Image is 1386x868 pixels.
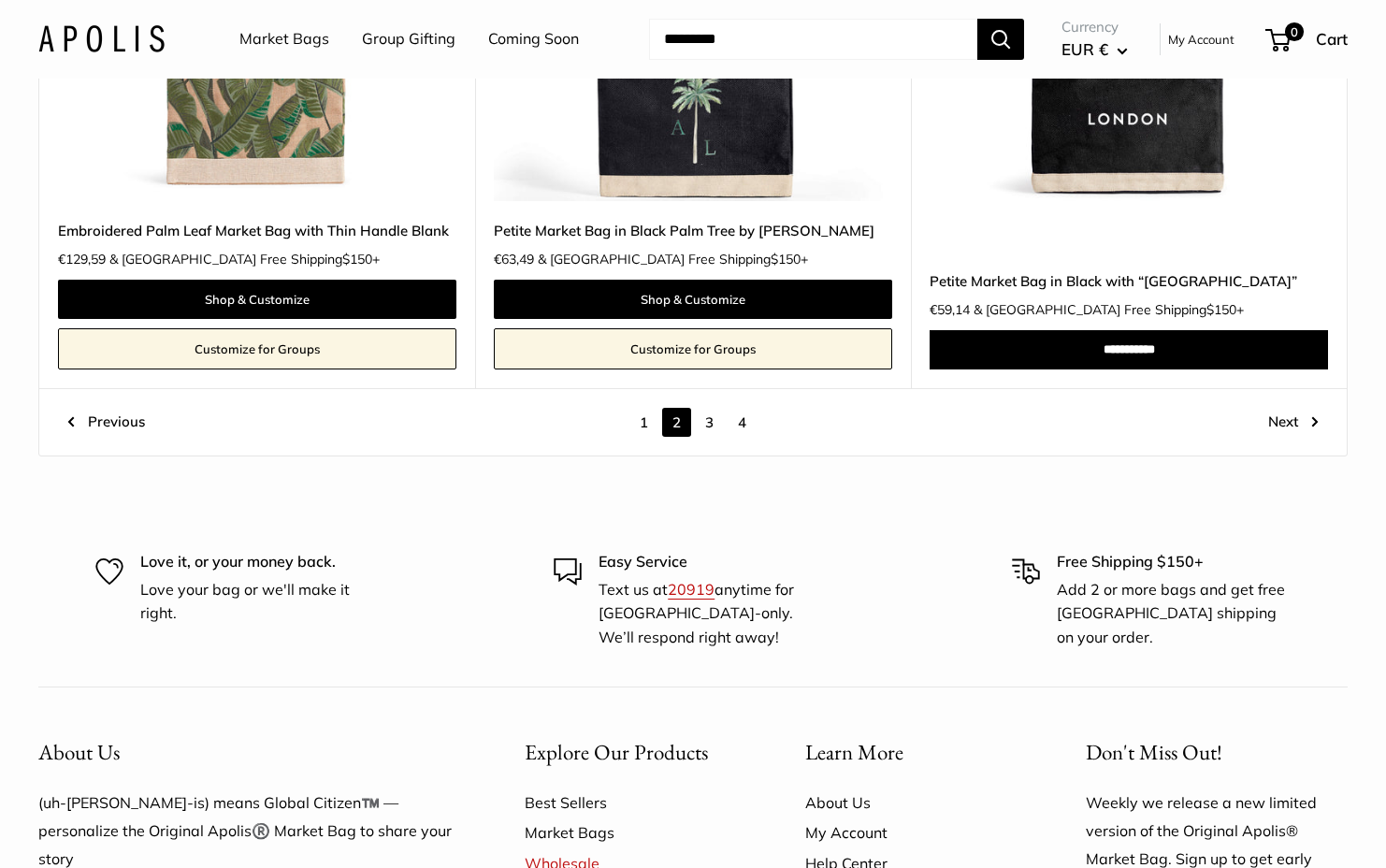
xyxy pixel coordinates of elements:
[58,328,456,369] a: Customize for Groups
[629,408,658,437] a: 1
[494,280,892,319] a: Shop & Customize
[805,734,1020,771] button: Learn More
[1268,408,1319,437] a: Next
[140,578,374,626] p: Love your bag or we'll make it right.
[1316,29,1348,49] span: Cart
[649,19,977,60] input: Search...
[525,817,740,847] a: Market Bags
[38,25,165,52] img: Apolis
[930,303,970,316] span: €59,14
[1285,22,1304,41] span: 0
[67,408,145,437] a: Previous
[538,253,808,266] span: & [GEOGRAPHIC_DATA] Free Shipping +
[1061,39,1108,59] span: EUR €
[977,19,1024,60] button: Search
[525,734,740,771] button: Explore Our Products
[38,738,120,766] span: About Us
[494,253,534,266] span: €63,49
[1267,24,1348,54] a: 0 Cart
[930,270,1328,292] a: Petite Market Bag in Black with “[GEOGRAPHIC_DATA]”
[974,303,1244,316] span: & [GEOGRAPHIC_DATA] Free Shipping +
[695,408,724,437] a: 3
[109,253,380,266] span: & [GEOGRAPHIC_DATA] Free Shipping +
[668,580,715,599] a: 20919
[1206,301,1236,318] span: $150
[599,550,832,574] p: Easy Service
[58,253,106,266] span: €129,59
[1057,578,1291,650] p: Add 2 or more bags and get free [GEOGRAPHIC_DATA] shipping on your order.
[805,788,1020,817] a: About Us
[1061,14,1128,40] span: Currency
[599,578,832,650] p: Text us at anytime for [GEOGRAPHIC_DATA]-only. We’ll respond right away!
[342,251,372,268] span: $150
[38,734,459,771] button: About Us
[805,817,1020,847] a: My Account
[58,220,456,241] a: Embroidered Palm Leaf Market Bag with Thin Handle Blank
[58,280,456,319] a: Shop & Customize
[662,408,691,437] span: 2
[362,25,455,53] a: Group Gifting
[728,408,757,437] a: 4
[140,550,374,574] p: Love it, or your money back.
[771,251,801,268] span: $150
[1168,28,1234,51] a: My Account
[525,738,708,766] span: Explore Our Products
[494,220,892,241] a: Petite Market Bag in Black Palm Tree by [PERSON_NAME]
[805,738,903,766] span: Learn More
[239,25,329,53] a: Market Bags
[1086,734,1348,771] p: Don't Miss Out!
[525,788,740,817] a: Best Sellers
[494,328,892,369] a: Customize for Groups
[1061,35,1128,65] button: EUR €
[488,25,579,53] a: Coming Soon
[1057,550,1291,574] p: Free Shipping $150+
